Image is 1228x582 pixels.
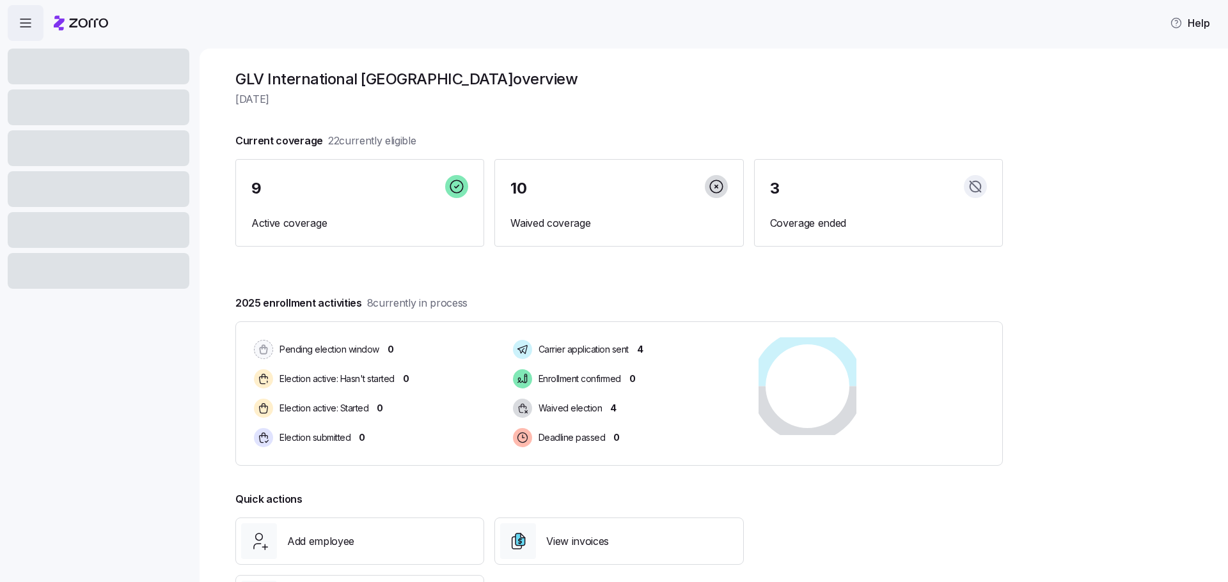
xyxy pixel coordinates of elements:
span: 4 [637,343,643,356]
span: Enrollment confirmed [535,372,621,385]
span: 4 [610,402,617,415]
span: 0 [613,431,620,444]
span: 8 currently in process [367,295,468,311]
span: 10 [510,181,526,196]
span: [DATE] [235,91,1003,107]
span: Pending election window [276,343,379,356]
span: 0 [629,372,636,385]
span: Election submitted [276,431,350,444]
span: Waived coverage [510,215,727,231]
span: Current coverage [235,133,416,149]
span: View invoices [546,533,609,549]
span: 0 [359,431,365,444]
span: 9 [251,181,262,196]
span: Election active: Hasn't started [276,372,395,385]
span: Active coverage [251,215,468,231]
span: 2025 enrollment activities [235,295,468,311]
h1: GLV International [GEOGRAPHIC_DATA] overview [235,69,1003,89]
span: Quick actions [235,491,303,507]
span: Deadline passed [535,431,606,444]
span: Help [1170,15,1210,31]
span: Waived election [535,402,602,415]
span: Add employee [287,533,354,549]
span: 0 [403,372,409,385]
span: Coverage ended [770,215,987,231]
span: 0 [377,402,383,415]
button: Help [1160,10,1220,36]
span: 3 [770,181,780,196]
span: 0 [388,343,394,356]
span: Election active: Started [276,402,368,415]
span: 22 currently eligible [328,133,416,149]
span: Carrier application sent [535,343,629,356]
